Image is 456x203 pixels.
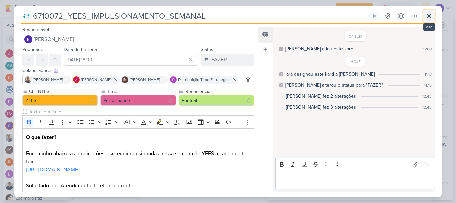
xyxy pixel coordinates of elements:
[26,166,79,173] a: [URL][DOMAIN_NAME]
[285,82,383,89] div: Eduardo alterou o status para "FAZER"
[279,72,283,76] div: Este log é visível à todos no kard
[22,128,254,195] div: Editor editing area: main
[170,76,177,83] img: Distribuição Time Estratégico
[28,88,98,95] label: CLIENTES
[26,182,250,190] p: Solicitado por: Atendimento, tarefa recorrente
[286,93,356,100] div: [PERSON_NAME] fez 2 alterações
[122,76,128,83] div: Isabella Machado Guimarães
[28,108,254,115] input: Texto sem título
[201,54,254,66] button: FAZER
[285,45,353,53] div: Caroline criou este kard
[240,76,252,84] input: Buscar
[422,104,432,110] div: 12:43
[424,82,432,88] div: 11:18
[275,158,435,171] div: Editor toolbar
[26,134,56,141] strong: O que fazer?
[22,27,49,32] label: Responsável
[81,77,111,83] span: [PERSON_NAME]
[100,95,176,106] button: Performance
[285,71,375,78] div: Iara designou este kard a Eduardo
[22,67,254,74] div: Colaboradores
[422,93,432,99] div: 12:43
[22,33,254,45] button: [PERSON_NAME]
[73,76,80,83] img: Alessandra Gomes
[286,104,356,111] div: [PERSON_NAME] fez 3 alterações
[130,77,160,83] span: [PERSON_NAME]
[178,77,231,83] span: Distribuição Time Estratégico
[64,54,198,66] input: Select a date
[179,95,254,106] button: Pontual
[425,71,432,77] div: 11:17
[22,115,254,128] div: Editor toolbar
[201,47,213,53] label: Status
[279,83,283,87] div: Este log é visível à todos no kard
[24,35,32,43] img: Eduardo Quaresma
[211,56,227,64] div: FAZER
[22,47,43,53] label: Prioridade
[275,171,435,189] div: Editor editing area: main
[25,76,31,83] img: Iara Santos
[279,47,283,51] div: Este log é visível à todos no kard
[22,95,98,106] button: YEES
[34,35,74,43] span: [PERSON_NAME]
[123,78,127,82] p: IM
[106,88,176,95] label: Time
[31,10,367,22] input: Kard Sem Título
[185,88,254,95] label: Recorrência
[372,13,377,19] div: Ligar relógio
[33,77,63,83] span: [PERSON_NAME]
[423,23,435,31] div: esc
[26,133,250,166] p: Encaminho abaixo as publicações a serem impulsionadas nessa semana de YEES a cada quarta-feira:
[64,47,97,53] label: Data de Entrega
[422,46,432,52] div: 15:00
